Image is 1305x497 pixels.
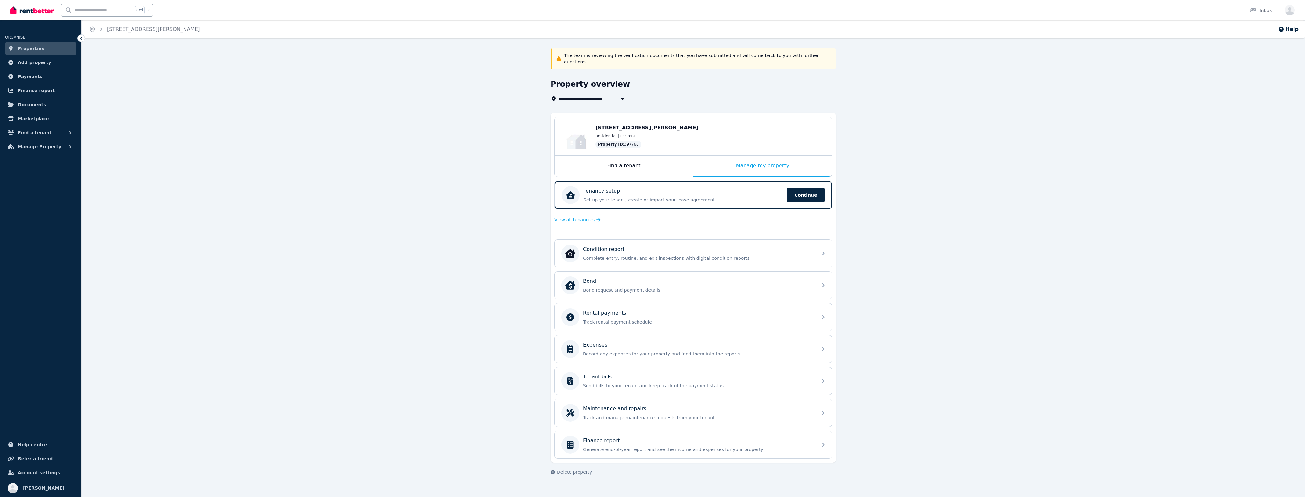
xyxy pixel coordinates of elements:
[107,26,200,32] a: [STREET_ADDRESS][PERSON_NAME]
[5,452,76,465] a: Refer a friend
[18,129,52,136] span: Find a tenant
[5,35,25,40] span: ORGANISE
[583,405,646,413] p: Maintenance and repairs
[595,141,641,148] div: : 397766
[555,399,832,427] a: Maintenance and repairsTrack and manage maintenance requests from your tenant
[565,280,575,290] img: Bond
[5,42,76,55] a: Properties
[5,438,76,451] a: Help centre
[551,469,592,475] button: Delete property
[18,73,42,80] span: Payments
[135,6,145,14] span: Ctrl
[564,52,832,65] p: The team is reviewing the verification documents that you have submitted and will come back to yo...
[5,70,76,83] a: Payments
[5,466,76,479] a: Account settings
[18,87,55,94] span: Finance report
[5,140,76,153] button: Manage Property
[565,248,575,259] img: Condition report
[10,5,54,15] img: RentBetter
[555,303,832,331] a: Rental paymentsTrack rental payment schedule
[583,373,612,381] p: Tenant bills
[18,59,51,66] span: Add property
[18,143,61,150] span: Manage Property
[557,469,592,475] span: Delete property
[551,79,630,89] h1: Property overview
[583,437,620,444] p: Finance report
[583,287,814,293] p: Bond request and payment details
[147,8,149,13] span: k
[555,240,832,267] a: Condition reportCondition reportComplete entry, routine, and exit inspections with digital condit...
[18,441,47,449] span: Help centre
[583,383,814,389] p: Send bills to your tenant and keep track of the payment status
[5,84,76,97] a: Finance report
[1278,26,1299,33] button: Help
[583,277,596,285] p: Bond
[18,455,53,463] span: Refer a friend
[598,142,623,147] span: Property ID
[82,20,208,38] nav: Breadcrumb
[5,56,76,69] a: Add property
[583,446,814,453] p: Generate end-of-year report and see the income and expenses for your property
[583,197,783,203] p: Set up your tenant, create or import your lease agreement
[554,216,601,223] a: View all tenancies
[583,255,814,261] p: Complete entry, routine, and exit inspections with digital condition reports
[18,115,49,122] span: Marketplace
[18,469,60,477] span: Account settings
[583,341,607,349] p: Expenses
[5,112,76,125] a: Marketplace
[583,309,626,317] p: Rental payments
[787,188,825,202] span: Continue
[555,335,832,363] a: ExpensesRecord any expenses for your property and feed them into the reports
[23,484,64,492] span: [PERSON_NAME]
[583,245,624,253] p: Condition report
[555,181,832,209] a: Tenancy setupSet up your tenant, create or import your lease agreementContinue
[5,98,76,111] a: Documents
[1250,7,1272,14] div: Inbox
[555,156,693,177] div: Find a tenant
[555,272,832,299] a: BondBondBond request and payment details
[583,351,814,357] p: Record any expenses for your property and feed them into the reports
[18,45,44,52] span: Properties
[693,156,832,177] div: Manage my property
[583,187,620,195] p: Tenancy setup
[595,125,698,131] span: [STREET_ADDRESS][PERSON_NAME]
[5,126,76,139] button: Find a tenant
[555,431,832,458] a: Finance reportGenerate end-of-year report and see the income and expenses for your property
[595,134,635,139] span: Residential | For rent
[554,216,595,223] span: View all tenancies
[583,414,814,421] p: Track and manage maintenance requests from your tenant
[555,367,832,395] a: Tenant billsSend bills to your tenant and keep track of the payment status
[583,319,814,325] p: Track rental payment schedule
[18,101,46,108] span: Documents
